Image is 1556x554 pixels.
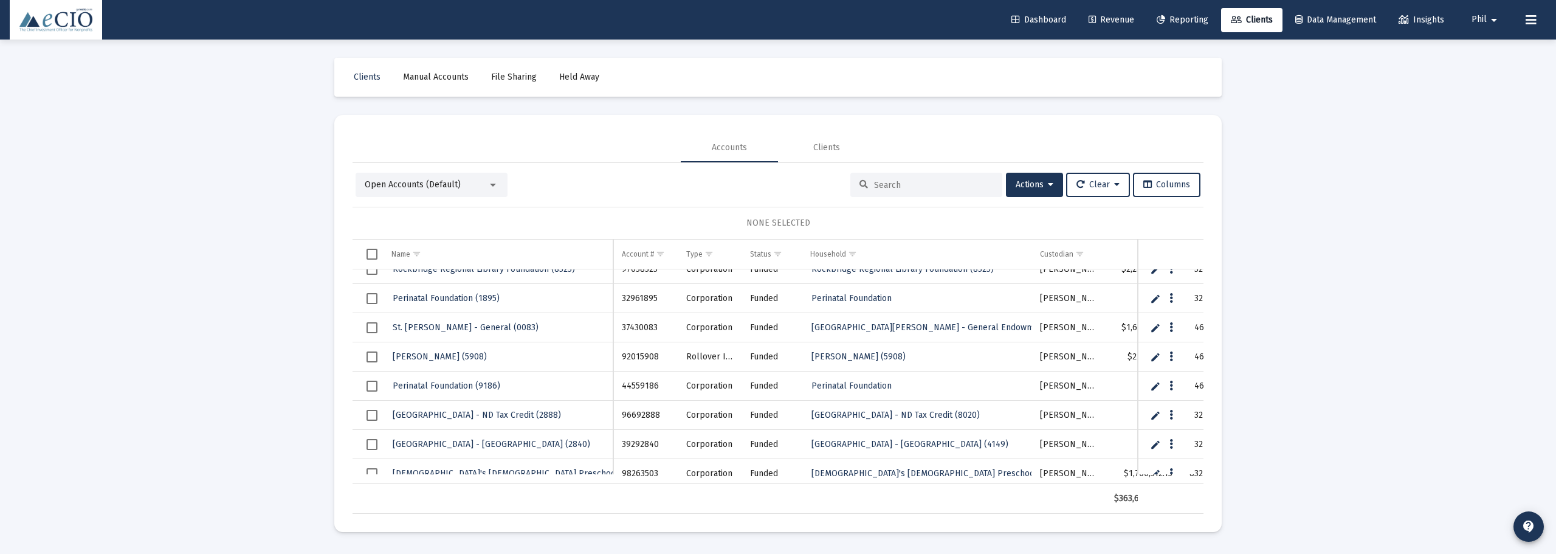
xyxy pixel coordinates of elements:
[811,264,994,274] span: Rockbridge Regional Library Foundation (8323)
[811,322,1047,333] span: [GEOGRAPHIC_DATA][PERSON_NAME] - General Endowment
[1221,8,1282,32] a: Clients
[1150,351,1161,362] a: Edit
[1106,372,1181,401] td: $0.00
[367,249,377,260] div: Select all
[750,351,793,363] div: Funded
[678,342,742,372] td: Rollover IRA
[810,319,1048,336] a: [GEOGRAPHIC_DATA][PERSON_NAME] - General Endowment
[1399,15,1444,25] span: Insights
[344,65,390,89] a: Clients
[613,313,678,342] td: 37430083
[811,381,892,391] span: Perinatal Foundation
[1031,401,1106,430] td: [PERSON_NAME]
[391,249,410,259] div: Name
[391,435,591,453] a: [GEOGRAPHIC_DATA] - [GEOGRAPHIC_DATA] (2840)
[678,401,742,430] td: Corporation
[1031,313,1106,342] td: [PERSON_NAME]
[1147,8,1218,32] a: Reporting
[481,65,546,89] a: File Sharing
[613,342,678,372] td: 92015908
[750,438,793,451] div: Funded
[1286,8,1386,32] a: Data Management
[367,293,377,304] div: Select row
[391,319,540,336] a: St. [PERSON_NAME] - General (0083)
[549,65,609,89] a: Held Away
[1079,8,1144,32] a: Revenue
[1031,284,1106,313] td: [PERSON_NAME]
[1106,313,1181,342] td: $1,636,376.91
[848,249,857,258] span: Show filter options for column 'Household'
[393,351,487,362] span: [PERSON_NAME] (5908)
[613,255,678,284] td: 97038323
[678,430,742,459] td: Corporation
[353,240,1203,514] div: Data grid
[393,264,575,274] span: Rockbridge Regional Library Foundation (8323)
[1150,293,1161,304] a: Edit
[393,293,500,303] span: Perinatal Foundation (1895)
[403,72,469,82] span: Manual Accounts
[773,249,782,258] span: Show filter options for column 'Status'
[1075,249,1084,258] span: Show filter options for column 'Custodian'
[367,410,377,421] div: Select row
[750,293,793,305] div: Funded
[1150,322,1161,333] a: Edit
[750,468,793,480] div: Funded
[1031,342,1106,372] td: [PERSON_NAME]
[802,240,1031,269] td: Column Household
[810,249,846,259] div: Household
[1106,284,1181,313] td: $283.81
[613,372,678,401] td: 44559186
[613,459,678,488] td: 98263503
[656,249,665,258] span: Show filter options for column 'Account #'
[391,465,720,482] a: [DEMOGRAPHIC_DATA]'s [DEMOGRAPHIC_DATA] Preschool - Excess Reserves (3503)
[811,439,1008,449] span: [GEOGRAPHIC_DATA] - [GEOGRAPHIC_DATA] (4149)
[367,381,377,392] div: Select row
[1521,519,1536,534] mat-icon: contact_support
[1106,342,1181,372] td: $229,827.40
[391,377,501,395] a: Perinatal Foundation (9186)
[750,380,793,392] div: Funded
[1002,8,1076,32] a: Dashboard
[393,381,500,391] span: Perinatal Foundation (9186)
[686,249,703,259] div: Type
[1016,179,1053,190] span: Actions
[19,8,93,32] img: Dashboard
[678,284,742,313] td: Corporation
[750,249,771,259] div: Status
[811,468,1138,479] span: [DEMOGRAPHIC_DATA]'s [DEMOGRAPHIC_DATA] Preschool - Excess Reserves (3503)
[810,377,893,395] a: Perinatal Foundation
[1106,401,1181,430] td: $0.00
[391,260,576,278] a: Rockbridge Regional Library Foundation (8323)
[1011,15,1066,25] span: Dashboard
[367,439,377,450] div: Select row
[1106,459,1181,488] td: $1,700,512.15
[750,263,793,275] div: Funded
[393,322,539,333] span: St. [PERSON_NAME] - General (0083)
[391,348,488,365] a: [PERSON_NAME] (5908)
[1143,179,1190,190] span: Columns
[1389,8,1454,32] a: Insights
[622,249,654,259] div: Account #
[810,465,1139,482] a: [DEMOGRAPHIC_DATA]'s [DEMOGRAPHIC_DATA] Preschool - Excess Reserves (3503)
[750,409,793,421] div: Funded
[1006,173,1063,197] button: Actions
[1457,7,1516,32] button: Phil
[383,240,613,269] td: Column Name
[559,72,599,82] span: Held Away
[367,351,377,362] div: Select row
[354,72,380,82] span: Clients
[810,435,1010,453] a: [GEOGRAPHIC_DATA] - [GEOGRAPHIC_DATA] (4149)
[1031,240,1106,269] td: Column Custodian
[1150,410,1161,421] a: Edit
[1150,468,1161,479] a: Edit
[1031,255,1106,284] td: [PERSON_NAME]
[1106,255,1181,284] td: $2,232,904.47
[1031,372,1106,401] td: [PERSON_NAME]
[742,240,802,269] td: Column Status
[1076,179,1120,190] span: Clear
[1133,173,1200,197] button: Columns
[613,284,678,313] td: 32961895
[393,410,561,420] span: [GEOGRAPHIC_DATA] - ND Tax Credit (2888)
[810,406,981,424] a: [GEOGRAPHIC_DATA] - ND Tax Credit (8020)
[1150,381,1161,392] a: Edit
